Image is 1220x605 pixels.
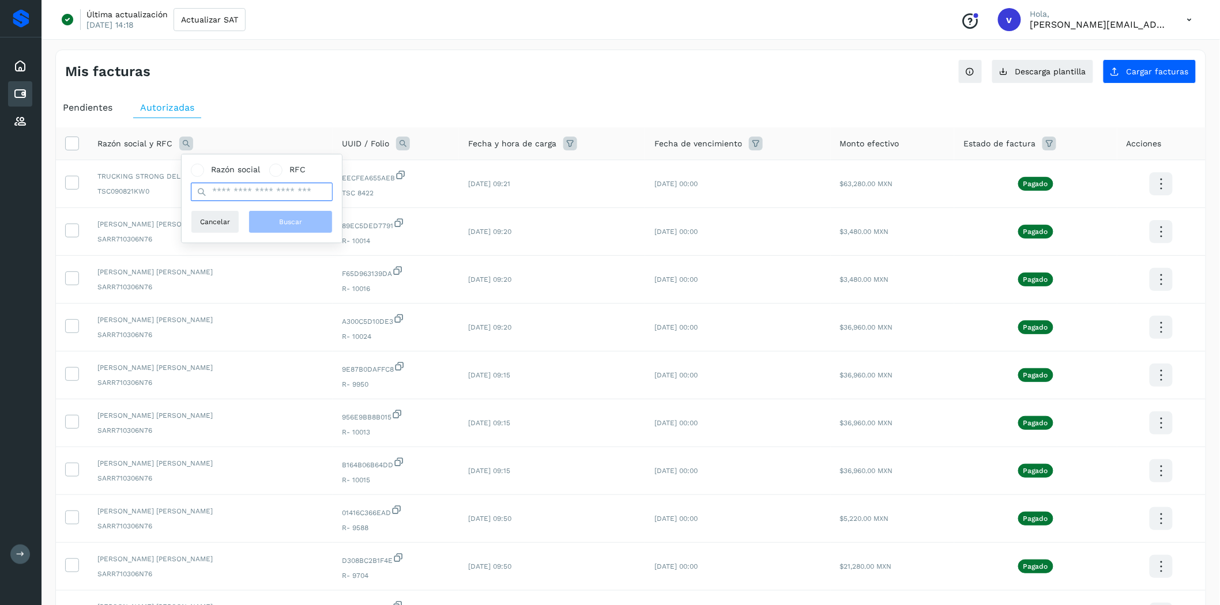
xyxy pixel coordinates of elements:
[342,361,450,375] span: 9E87B0DAFFC8
[654,228,698,236] span: [DATE] 00:00
[97,138,172,150] span: Razón social y RFC
[140,102,194,113] span: Autorizadas
[1023,323,1048,331] p: Pagado
[840,419,893,427] span: $36,960.00 MXN
[8,81,32,107] div: Cuentas por pagar
[97,330,323,340] span: SARR710306N76
[86,9,168,20] p: Última actualización
[97,554,323,564] span: [PERSON_NAME] [PERSON_NAME]
[97,458,323,468] span: [PERSON_NAME] [PERSON_NAME]
[468,138,556,150] span: Fecha y hora de carga
[97,234,323,244] span: SARR710306N76
[654,180,698,188] span: [DATE] 00:00
[654,138,742,150] span: Fecha de vencimiento
[1127,67,1189,75] span: Cargar facturas
[97,425,323,436] span: SARR710306N76
[468,419,510,427] span: [DATE] 09:15
[174,8,246,31] button: Actualizar SAT
[1023,180,1048,188] p: Pagado
[840,562,892,570] span: $21,280.00 MXN
[342,236,450,246] span: R- 10014
[840,467,893,475] span: $36,960.00 MXN
[97,473,323,483] span: SARR710306N76
[468,275,511,283] span: [DATE] 09:20
[342,265,450,279] span: F65D963139DA
[97,219,323,229] span: [PERSON_NAME] [PERSON_NAME]
[654,467,698,475] span: [DATE] 00:00
[840,228,889,236] span: $3,480.00 MXN
[97,186,323,196] span: TSC090821KW0
[840,323,893,331] span: $36,960.00 MXN
[342,283,450,294] span: R- 10016
[840,275,889,283] span: $3,480.00 MXN
[342,504,450,518] span: 01416C366EAD
[342,169,450,183] span: EECFEA655AEB
[468,467,510,475] span: [DATE] 09:15
[342,188,450,198] span: TSC 8422
[97,410,323,421] span: [PERSON_NAME] [PERSON_NAME]
[97,377,323,388] span: SARR710306N76
[342,331,450,342] span: R- 10024
[963,138,1036,150] span: Estado de factura
[1030,19,1169,30] p: victor.romero@fidum.com.mx
[342,570,450,581] span: R- 9704
[8,109,32,134] div: Proveedores
[86,20,134,30] p: [DATE] 14:18
[342,409,450,422] span: 956E9BB8B015
[97,282,323,292] span: SARR710306N76
[992,59,1094,84] button: Descarga plantilla
[1023,228,1048,236] p: Pagado
[342,217,450,231] span: 89EC5DED7791
[468,323,511,331] span: [DATE] 09:20
[1023,467,1048,475] p: Pagado
[654,275,698,283] span: [DATE] 00:00
[342,552,450,566] span: D308BC2B1F4E
[342,138,389,150] span: UUID / Folio
[1023,562,1048,570] p: Pagado
[1127,138,1162,150] span: Acciones
[342,313,450,327] span: A300C5D10DE3
[1015,67,1086,75] span: Descarga plantilla
[840,180,893,188] span: $63,280.00 MXN
[654,419,698,427] span: [DATE] 00:00
[1023,515,1048,523] p: Pagado
[342,427,450,437] span: R- 10013
[654,371,698,379] span: [DATE] 00:00
[97,362,323,373] span: [PERSON_NAME] [PERSON_NAME]
[97,569,323,579] span: SARR710306N76
[342,379,450,390] span: R- 9950
[654,562,698,570] span: [DATE] 00:00
[468,228,511,236] span: [DATE] 09:20
[654,323,698,331] span: [DATE] 00:00
[468,180,510,188] span: [DATE] 09:21
[8,54,32,79] div: Inicio
[468,371,510,379] span: [DATE] 09:15
[181,16,238,24] span: Actualizar SAT
[1023,419,1048,427] p: Pagado
[654,515,698,523] span: [DATE] 00:00
[65,63,150,80] h4: Mis facturas
[840,138,899,150] span: Monto efectivo
[342,456,450,470] span: B164B06B64DD
[97,315,323,325] span: [PERSON_NAME] [PERSON_NAME]
[97,171,323,181] span: TRUCKING STRONG DEL CENTRO SA DE CV
[468,515,511,523] span: [DATE] 09:50
[97,506,323,516] span: [PERSON_NAME] [PERSON_NAME]
[1023,275,1048,283] p: Pagado
[97,267,323,277] span: [PERSON_NAME] [PERSON_NAME]
[97,521,323,531] span: SARR710306N76
[840,371,893,379] span: $36,960.00 MXN
[342,523,450,533] span: R- 9588
[63,102,112,113] span: Pendientes
[468,562,511,570] span: [DATE] 09:50
[1103,59,1196,84] button: Cargar facturas
[1030,9,1169,19] p: Hola,
[342,475,450,485] span: R- 10015
[1023,371,1048,379] p: Pagado
[840,515,889,523] span: $5,220.00 MXN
